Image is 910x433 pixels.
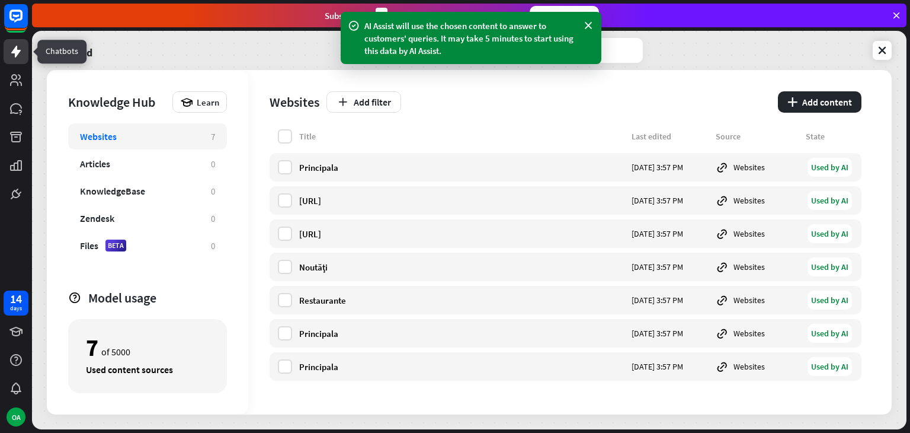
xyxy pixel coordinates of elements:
[4,291,28,316] a: 14 days
[211,158,215,170] div: 0
[716,327,799,340] div: Websites
[211,131,215,142] div: 7
[632,262,709,272] div: [DATE] 3:57 PM
[10,304,22,313] div: days
[86,338,209,358] div: of 5000
[716,260,799,273] div: Websites
[716,194,799,207] div: Websites
[364,20,578,57] div: AI Assist will use the chosen content to answer to customers' queries. It may take 5 minutes to s...
[632,328,709,339] div: [DATE] 3:57 PM
[80,185,145,197] div: KnowledgeBase
[326,91,401,113] button: Add filter
[632,228,709,239] div: [DATE] 3:57 PM
[716,294,799,307] div: Websites
[80,240,98,251] div: Files
[299,228,624,240] div: [URL]
[808,191,852,210] div: Used by AI
[197,97,219,108] span: Learn
[299,162,624,173] div: Principala
[54,38,92,63] a: Untitled
[716,227,799,240] div: Websites
[299,361,624,372] div: Principala
[787,97,797,107] i: plus
[211,213,215,224] div: 0
[778,91,861,113] button: plusAdd content
[80,158,110,170] div: Articles
[299,328,624,339] div: Principala
[716,161,799,174] div: Websites
[299,262,624,273] div: Noutăţi
[86,338,98,358] div: 7
[88,289,227,306] div: Model usage
[299,295,624,306] div: Restaurante
[105,240,126,251] div: BETA
[632,195,709,206] div: [DATE] 3:57 PM
[806,131,853,142] div: State
[86,364,209,375] div: Used content sources
[299,195,624,206] div: [URL]
[808,158,852,177] div: Used by AI
[716,131,799,142] div: Source
[10,294,22,304] div: 14
[808,291,852,310] div: Used by AI
[530,6,599,25] div: Subscribe now
[80,212,114,224] div: Zendesk
[808,324,852,343] div: Used by AI
[325,8,520,24] div: Subscribe in days to get your first month for $1
[808,357,852,376] div: Used by AI
[80,130,117,142] div: Websites
[299,131,624,142] div: Title
[808,257,852,276] div: Used by AI
[7,407,25,426] div: OA
[270,94,319,110] div: Websites
[632,361,709,372] div: [DATE] 3:57 PM
[808,224,852,243] div: Used by AI
[376,8,387,24] div: 3
[632,162,709,173] div: [DATE] 3:57 PM
[716,360,799,373] div: Websites
[211,240,215,251] div: 0
[632,295,709,305] div: [DATE] 3:57 PM
[632,131,709,142] div: Last edited
[9,5,45,40] button: Open LiveChat chat widget
[68,94,166,110] div: Knowledge Hub
[211,186,215,197] div: 0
